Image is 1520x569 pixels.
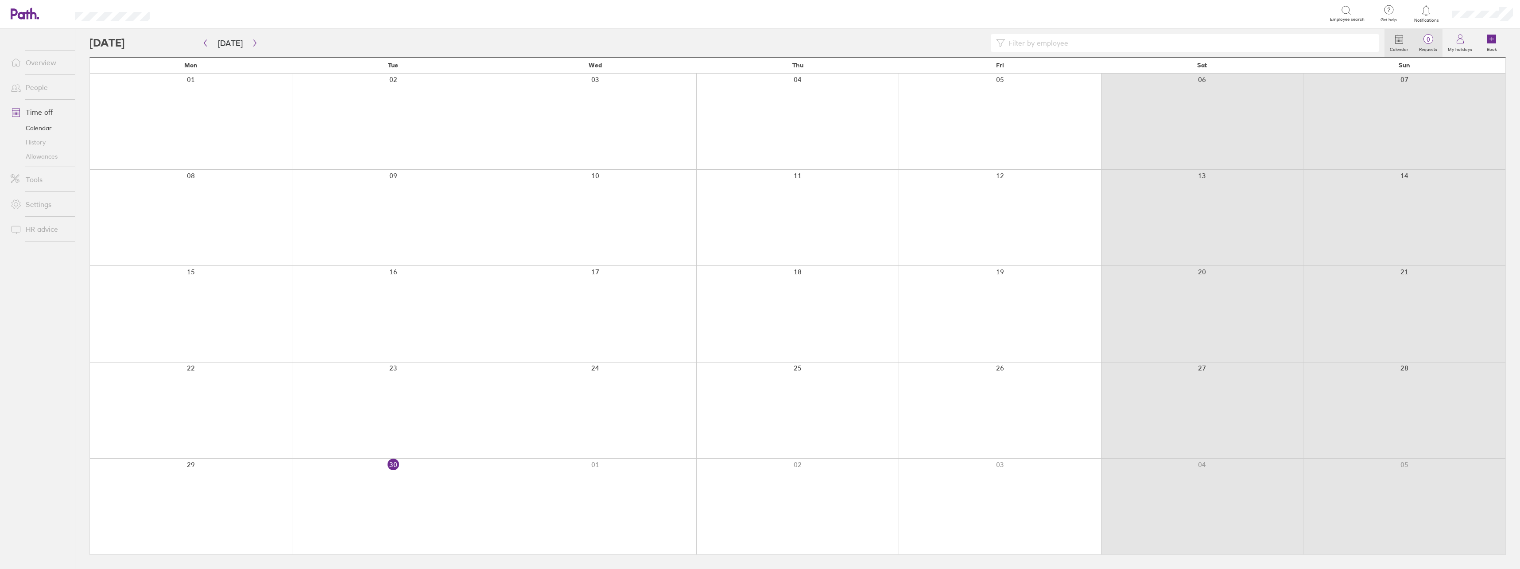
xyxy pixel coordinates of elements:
span: 0 [1414,36,1442,43]
a: Allowances [4,149,75,164]
label: Book [1481,44,1502,52]
a: HR advice [4,220,75,238]
span: Employee search [1330,17,1365,22]
span: Sun [1399,62,1410,69]
label: Calendar [1384,44,1414,52]
span: Thu [792,62,803,69]
a: Book [1477,29,1506,57]
div: Search [174,9,196,17]
a: 0Requests [1414,29,1442,57]
span: Get help [1374,17,1403,23]
span: Fri [996,62,1004,69]
a: People [4,78,75,96]
a: Settings [4,195,75,213]
span: Wed [589,62,602,69]
span: Mon [184,62,198,69]
a: Calendar [1384,29,1414,57]
a: Time off [4,103,75,121]
a: My holidays [1442,29,1477,57]
span: Sat [1197,62,1207,69]
a: Overview [4,54,75,71]
a: Notifications [1412,4,1441,23]
input: Filter by employee [1005,35,1374,51]
label: Requests [1414,44,1442,52]
a: Calendar [4,121,75,135]
button: [DATE] [211,36,250,51]
a: History [4,135,75,149]
span: Notifications [1412,18,1441,23]
a: Tools [4,171,75,188]
label: My holidays [1442,44,1477,52]
span: Tue [388,62,398,69]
